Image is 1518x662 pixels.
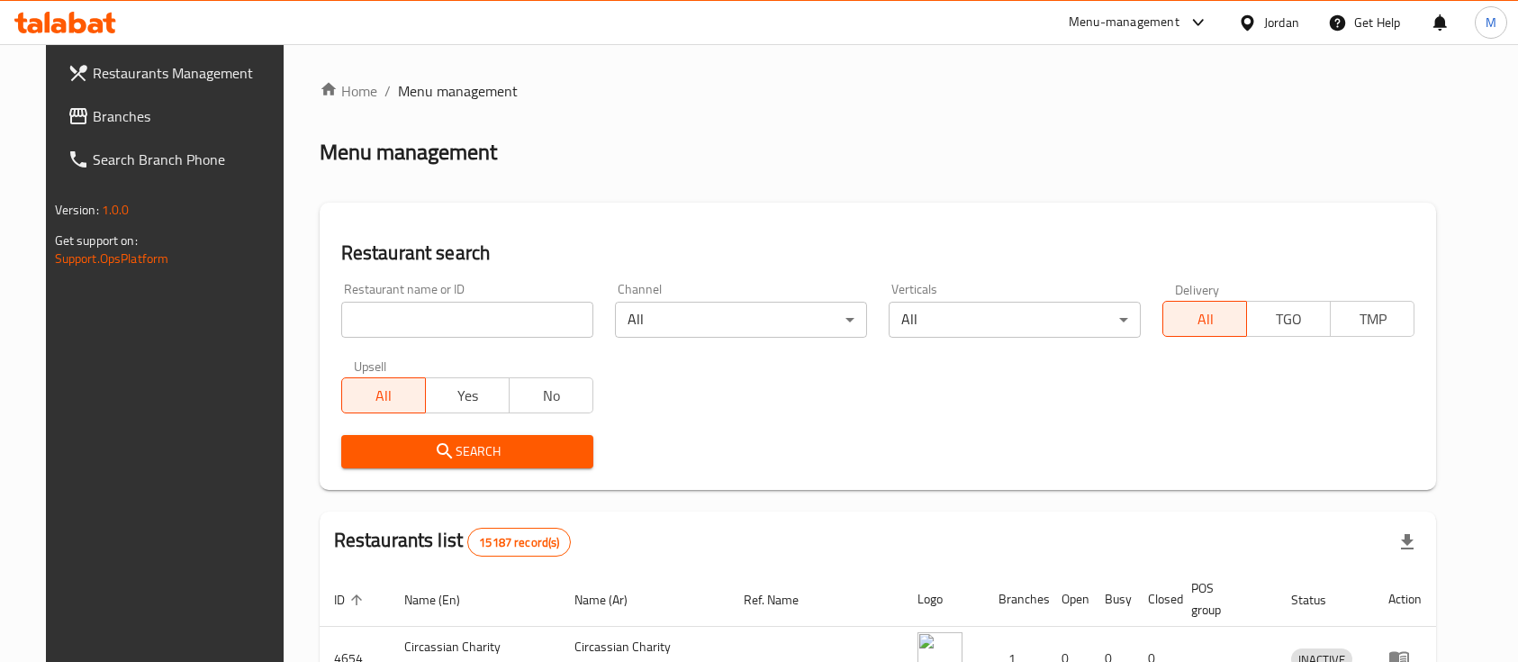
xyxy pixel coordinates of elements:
h2: Menu management [320,138,497,167]
span: Name (En) [404,589,483,611]
span: 15187 record(s) [468,534,570,551]
div: All [615,302,867,338]
span: Status [1291,589,1350,611]
div: Jordan [1264,13,1299,32]
span: Menu management [398,80,518,102]
th: Open [1047,572,1090,627]
span: 1.0.0 [102,198,130,222]
label: Delivery [1175,283,1220,295]
button: Yes [425,377,510,413]
a: Branches [53,95,300,138]
a: Restaurants Management [53,51,300,95]
a: Search Branch Phone [53,138,300,181]
span: POS group [1191,577,1256,621]
div: Menu-management [1069,12,1179,33]
li: / [384,80,391,102]
th: Logo [903,572,984,627]
div: Export file [1386,521,1429,564]
span: Name (Ar) [574,589,651,611]
span: Branches [93,105,285,127]
span: Restaurants Management [93,62,285,84]
h2: Restaurant search [341,240,1415,267]
span: M [1486,13,1496,32]
button: Search [341,435,593,468]
button: All [1162,301,1247,337]
input: Search for restaurant name or ID.. [341,302,593,338]
th: Branches [984,572,1047,627]
span: Yes [433,383,502,409]
span: Version: [55,198,99,222]
th: Closed [1134,572,1177,627]
button: TGO [1246,301,1331,337]
button: TMP [1330,301,1414,337]
button: No [509,377,593,413]
span: TMP [1338,306,1407,332]
span: All [1170,306,1240,332]
label: Upsell [354,359,387,372]
span: Search [356,440,579,463]
span: No [517,383,586,409]
div: Total records count [467,528,571,557]
span: Get support on: [55,229,138,252]
span: All [349,383,419,409]
a: Support.OpsPlatform [55,247,169,270]
nav: breadcrumb [320,80,1437,102]
h2: Restaurants list [334,527,572,557]
button: All [341,377,426,413]
div: All [889,302,1141,338]
span: ID [334,589,368,611]
span: Search Branch Phone [93,149,285,170]
a: Home [320,80,377,102]
span: Ref. Name [744,589,822,611]
th: Action [1374,572,1436,627]
span: TGO [1254,306,1324,332]
th: Busy [1090,572,1134,627]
